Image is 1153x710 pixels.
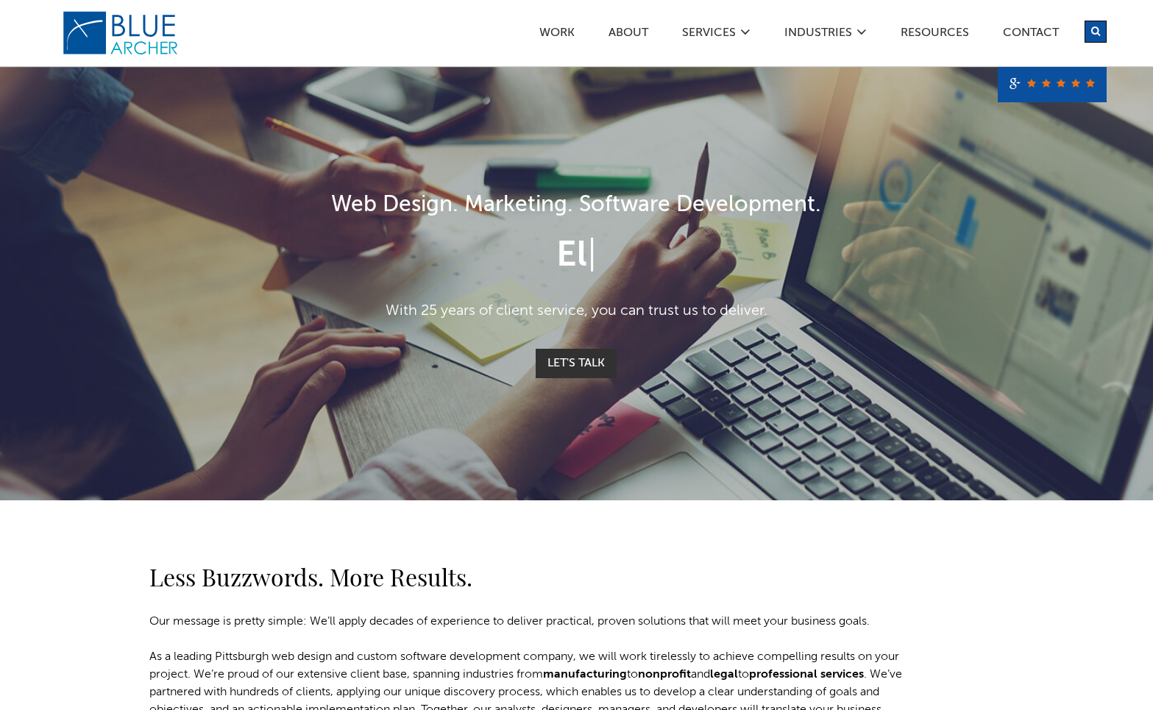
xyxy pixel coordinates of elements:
a: Let's Talk [536,349,617,378]
span: El [556,238,587,274]
a: manufacturing [543,669,627,681]
a: professional services [749,669,864,681]
a: Work [539,27,575,43]
img: Blue Archer Logo [62,10,180,56]
a: Contact [1002,27,1060,43]
a: Resources [900,27,970,43]
h2: Less Buzzwords. More Results. [149,559,915,594]
p: With 25 years of client service, you can trust us to deliver. [150,300,1004,322]
a: nonprofit [638,669,691,681]
a: Industries [784,27,853,43]
h1: Web Design. Marketing. Software Development. [150,189,1004,222]
p: Our message is pretty simple: We’ll apply decades of experience to deliver practical, proven solu... [149,613,915,631]
a: legal [710,669,738,681]
a: SERVICES [681,27,737,43]
a: ABOUT [608,27,649,43]
span: | [587,238,597,274]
